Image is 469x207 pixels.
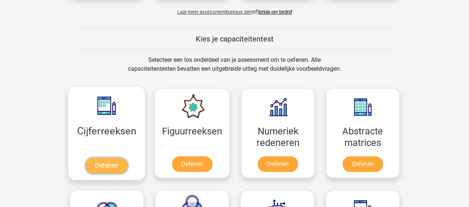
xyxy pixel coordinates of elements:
[85,157,128,174] a: Oefenen
[64,1,405,16] div: of
[172,156,212,172] a: Oefenen
[177,9,252,15] span: Laat meer assessmentbureaus zien
[121,56,348,82] div: Selecteer een los onderdeel van je assessment om te oefenen. Alle capaciteitentesten bevatten een...
[258,156,298,172] a: Oefenen
[258,9,292,15] a: Bekijk per bedrijf
[76,34,393,43] h5: Kies je capaciteitentest
[343,156,383,172] a: Oefenen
